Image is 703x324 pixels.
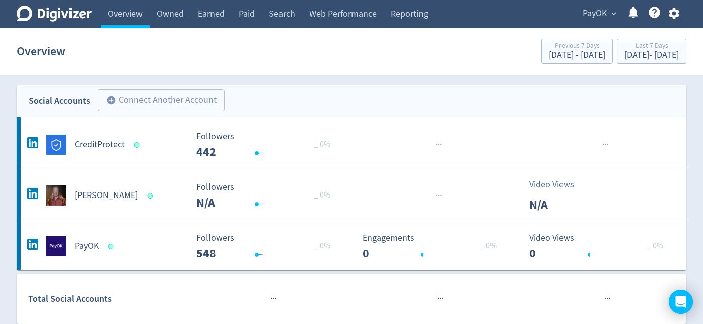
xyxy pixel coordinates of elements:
a: Lindy Milne undefined[PERSON_NAME] Followers --- _ 0% Followers N/A ···Video ViewsN/A [17,168,686,219]
svg: Video Views 0 [524,233,675,260]
div: Previous 7 Days [549,42,605,51]
span: · [436,189,438,202]
svg: Engagements 0 [358,233,509,260]
svg: Followers --- [191,233,342,260]
div: Last 7 Days [624,42,679,51]
span: · [272,292,274,305]
span: · [608,292,610,305]
span: Data last synced: 1 Oct 2025, 5:02am (AEST) [108,244,117,249]
svg: Followers --- [191,132,342,158]
div: Open Intercom Messenger [669,290,693,314]
h5: [PERSON_NAME] [75,189,138,202]
span: _ 0% [314,139,330,149]
h1: Overview [17,35,65,68]
img: Lindy Milne undefined [46,185,66,206]
span: _ 0% [314,190,330,200]
button: Last 7 Days[DATE]- [DATE] [617,39,686,64]
span: _ 0% [314,241,330,251]
div: [DATE] - [DATE] [549,51,605,60]
div: Social Accounts [29,94,90,108]
p: Video Views [529,178,587,191]
span: · [438,138,440,151]
img: CreditProtect undefined [46,135,66,155]
span: · [274,292,276,305]
span: · [440,138,442,151]
span: · [437,292,439,305]
div: [DATE] - [DATE] [624,51,679,60]
span: expand_more [609,9,618,18]
span: · [606,292,608,305]
span: · [438,189,440,202]
span: add_circle [106,95,116,105]
svg: Followers --- [191,182,342,209]
span: · [606,138,608,151]
p: N/A [529,196,587,214]
div: Total Social Accounts [28,292,189,306]
h5: CreditProtect [75,139,125,151]
span: · [604,292,606,305]
span: · [439,292,441,305]
span: PayOK [583,6,607,22]
span: · [602,138,604,151]
span: · [436,138,438,151]
a: Connect Another Account [90,91,225,111]
h5: PayOK [75,240,99,252]
span: Data last synced: 1 Oct 2025, 5:02am (AEST) [148,193,156,199]
button: Previous 7 Days[DATE] - [DATE] [541,39,613,64]
span: Data last synced: 1 Oct 2025, 5:02am (AEST) [134,142,143,148]
button: Connect Another Account [98,89,225,111]
span: _ 0% [480,241,497,251]
button: PayOK [579,6,619,22]
span: · [270,292,272,305]
span: · [440,189,442,202]
span: · [604,138,606,151]
span: _ 0% [647,241,663,251]
span: · [441,292,443,305]
a: PayOK undefinedPayOK Followers --- _ 0% Followers 548 Engagements 0 Engagements 0 _ 0% Video View... [17,219,686,270]
img: PayOK undefined [46,236,66,256]
a: CreditProtect undefinedCreditProtect Followers --- _ 0% Followers 442 ······ [17,117,686,168]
